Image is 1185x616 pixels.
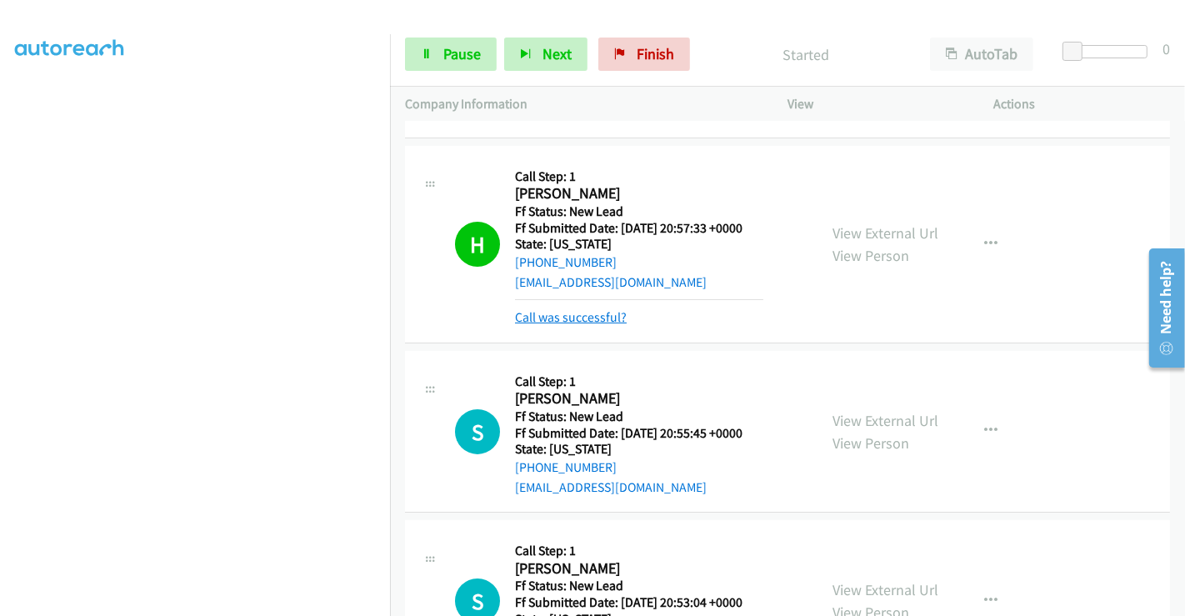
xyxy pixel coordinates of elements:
[515,479,707,495] a: [EMAIL_ADDRESS][DOMAIN_NAME]
[832,223,938,243] a: View External Url
[515,274,707,290] a: [EMAIL_ADDRESS][DOMAIN_NAME]
[515,594,763,611] h5: Ff Submitted Date: [DATE] 20:53:04 +0000
[515,408,763,425] h5: Ff Status: New Lead
[598,38,690,71] a: Finish
[637,44,674,63] span: Finish
[515,389,763,408] h2: [PERSON_NAME]
[515,559,763,578] h2: [PERSON_NAME]
[1137,242,1185,374] iframe: Resource Center
[405,38,497,71] a: Pause
[515,236,763,253] h5: State: [US_STATE]
[455,409,500,454] h1: S
[832,580,938,599] a: View External Url
[515,203,763,220] h5: Ff Status: New Lead
[443,44,481,63] span: Pause
[515,309,627,325] a: Call was successful?
[515,254,617,270] a: [PHONE_NUMBER]
[832,246,909,265] a: View Person
[787,94,964,114] p: View
[405,94,757,114] p: Company Information
[1071,45,1147,58] div: Delay between calls (in seconds)
[515,184,763,203] h2: [PERSON_NAME]
[515,543,763,559] h5: Call Step: 1
[455,222,500,267] h1: H
[832,411,938,430] a: View External Url
[515,168,763,185] h5: Call Step: 1
[515,578,763,594] h5: Ff Status: New Lead
[994,94,1171,114] p: Actions
[1162,38,1170,60] div: 0
[504,38,587,71] button: Next
[542,44,572,63] span: Next
[515,425,763,442] h5: Ff Submitted Date: [DATE] 20:55:45 +0000
[515,220,763,237] h5: Ff Submitted Date: [DATE] 20:57:33 +0000
[712,43,900,66] p: Started
[515,441,763,458] h5: State: [US_STATE]
[930,38,1033,71] button: AutoTab
[832,433,909,453] a: View Person
[515,459,617,475] a: [PHONE_NUMBER]
[515,373,763,390] h5: Call Step: 1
